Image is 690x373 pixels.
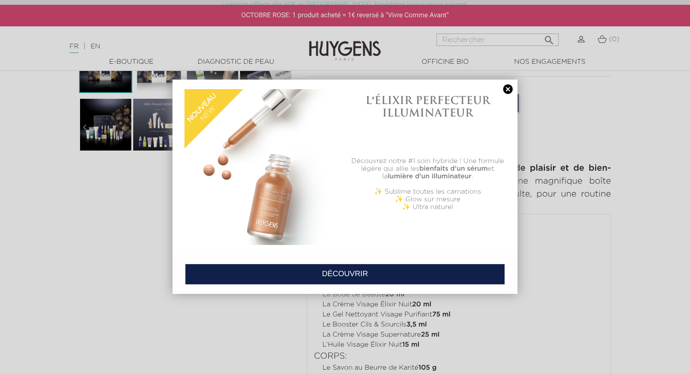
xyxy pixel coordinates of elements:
h1: L'ÉLIXIR PERFECTEUR ILLUMINATEUR [350,94,506,119]
p: ✨ Ultra naturel [350,203,506,211]
p: ✨ Glow sur mesure [350,196,506,203]
b: lumière d'un illuminateur [388,173,471,180]
p: ✨ Sublime toutes les carnations [350,188,506,196]
p: Découvrez notre #1 soin hybride ! Une formule légère qui allie les et la . [350,157,506,180]
b: bienfaits d'un sérum [419,165,488,172]
a: DÉCOUVRIR [185,264,505,285]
